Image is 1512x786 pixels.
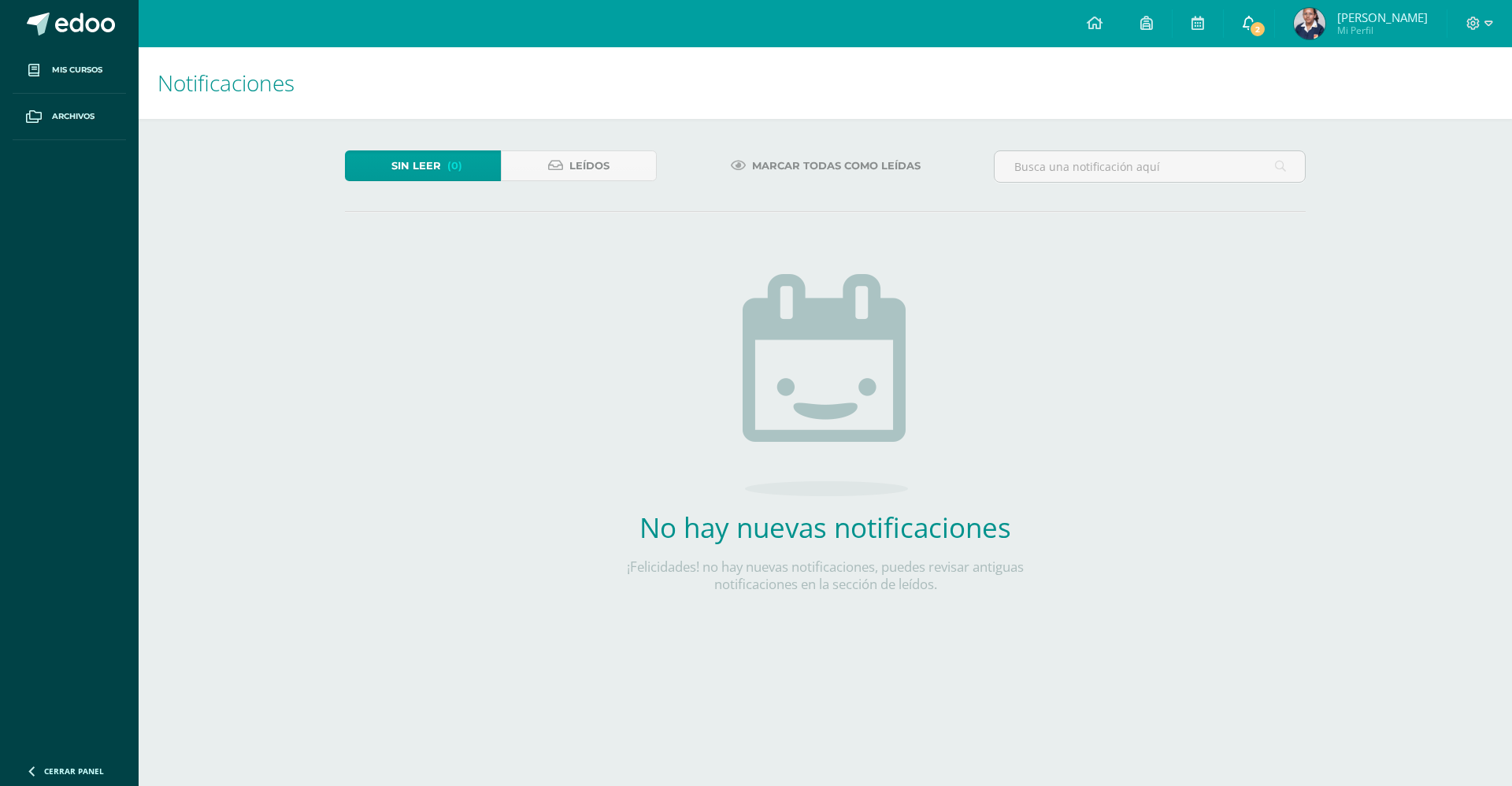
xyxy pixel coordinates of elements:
[447,151,462,180] span: (0)
[13,94,126,140] a: Archivos
[13,47,126,94] a: Mis cursos
[752,151,921,180] span: Marcar todas como leídas
[593,558,1058,593] p: ¡Felicidades! no hay nuevas notificaciones, puedes revisar antiguas notificaciones en la sección ...
[593,509,1058,546] h2: No hay nuevas notificaciones
[1337,9,1428,25] span: [PERSON_NAME]
[52,110,94,123] span: Archivos
[1294,8,1325,39] img: c45156e0c4315c6567920413048186af.png
[711,150,940,181] a: Marcar todas como leídas
[995,151,1305,182] input: Busca una notificación aquí
[157,68,295,98] span: Notificaciones
[1249,20,1266,38] span: 2
[501,150,657,181] a: Leídos
[345,150,501,181] a: Sin leer(0)
[1337,24,1428,37] span: Mi Perfil
[743,274,908,496] img: no_activities.png
[569,151,610,180] span: Leídos
[391,151,441,180] span: Sin leer
[52,64,102,76] span: Mis cursos
[44,766,104,777] span: Cerrar panel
